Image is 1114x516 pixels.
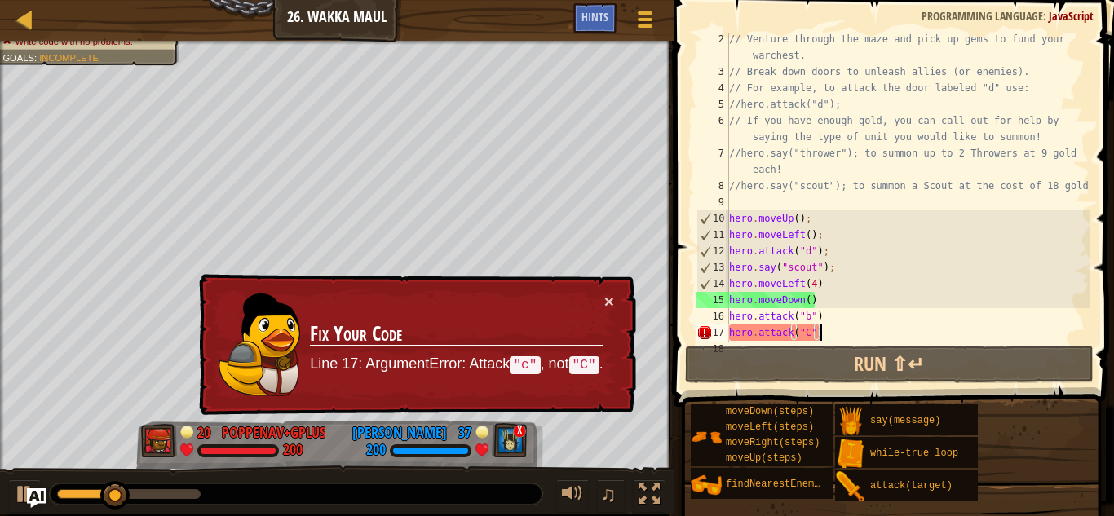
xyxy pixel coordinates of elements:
[2,35,169,48] li: Write code with no problems.
[696,308,729,324] div: 16
[604,293,614,310] button: ×
[310,323,603,346] h3: Fix Your Code
[492,424,528,458] img: thang_avatar_frame.png
[1043,8,1049,24] span: :
[366,443,386,458] div: 200
[600,482,617,506] span: ♫
[197,422,214,437] div: 20
[697,227,729,243] div: 11
[696,292,729,308] div: 15
[352,422,447,443] div: [PERSON_NAME]
[581,9,608,24] span: Hints
[696,324,729,341] div: 17
[726,452,802,464] span: moveUp(steps)
[696,112,729,145] div: 6
[569,356,599,374] code: "C"
[310,354,603,375] p: Line 17: ArgumentError: Attack , not .
[633,479,665,513] button: Toggle fullscreen
[697,276,729,292] div: 14
[696,31,729,64] div: 2
[691,470,722,501] img: portrait.png
[283,443,303,458] div: 200
[27,488,46,508] button: Ask AI
[1049,8,1094,24] span: JavaScript
[870,415,940,426] span: say(message)
[597,479,625,513] button: ♫
[510,356,540,374] code: "c"
[219,293,300,396] img: duck_ida.png
[922,8,1043,24] span: Programming language
[835,406,866,437] img: portrait.png
[870,480,953,492] span: attack(target)
[870,448,958,459] span: while-true loop
[697,243,729,259] div: 12
[141,424,177,458] img: thang_avatar_frame.png
[696,80,729,96] div: 4
[222,422,325,443] div: poppenav+gplus
[696,194,729,210] div: 9
[726,479,832,490] span: findNearestEnemy()
[2,52,34,63] span: Goals
[34,52,39,63] span: :
[696,178,729,194] div: 8
[697,259,729,276] div: 13
[513,425,526,438] div: x
[697,210,729,227] div: 10
[835,471,866,502] img: portrait.png
[691,421,722,452] img: portrait.png
[455,422,471,437] div: 37
[835,439,866,470] img: portrait.png
[726,406,814,417] span: moveDown(steps)
[726,421,814,433] span: moveLeft(steps)
[685,346,1094,383] button: Run ⇧↵
[726,437,820,448] span: moveRight(steps)
[556,479,589,513] button: Adjust volume
[696,145,729,178] div: 7
[625,3,665,42] button: Show game menu
[696,96,729,112] div: 5
[696,64,729,80] div: 3
[8,479,41,513] button: Ctrl + P: Play
[39,52,99,63] span: Incomplete
[696,341,729,357] div: 18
